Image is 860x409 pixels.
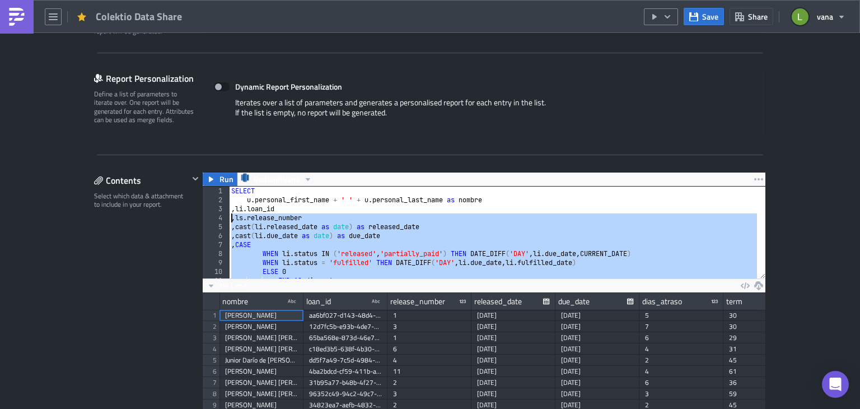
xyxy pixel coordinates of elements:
div: Contents [94,172,189,189]
div: 45 [729,355,802,366]
img: Avatar [791,7,810,26]
div: [DATE] [477,388,550,399]
div: Report Personalization [94,70,202,87]
button: Hide content [189,172,202,185]
div: nombre [222,293,248,310]
div: [DATE] [561,366,634,377]
div: [PERSON_NAME] [PERSON_NAME] [225,388,298,399]
div: [DATE] [561,355,634,366]
div: [PERSON_NAME] [PERSON_NAME] [225,332,298,343]
span: Run [219,173,233,186]
div: 4 [203,213,230,222]
div: [DATE] [561,388,634,399]
button: No Limit [203,279,251,292]
div: c18ed3b5-638f-4b30-ae05-38850dca772a [309,343,382,355]
button: Save [684,8,724,25]
div: [PERSON_NAME] [225,366,298,377]
div: 5 [203,222,230,231]
div: 31b95a77-b48b-4f27-a217-3e075323b3b4 [309,377,382,388]
div: 3 [203,204,230,213]
div: 2 [645,355,718,366]
div: 2 [393,377,466,388]
button: vana [785,4,852,29]
div: dias_atraso [642,293,682,310]
div: 6 [393,343,466,355]
div: 29 [729,332,802,343]
body: Rich Text Area. Press ALT-0 for help. [4,4,535,13]
span: Save [702,11,718,22]
div: [DATE] [561,321,634,332]
div: 3 [645,388,718,399]
span: Share [748,11,768,22]
div: 7 [203,240,230,249]
strong: Colektio [186,4,217,13]
div: Optionally, perform a condition check before generating and sending a report. Only if true, the r... [94,1,195,36]
div: 2 [203,196,230,204]
div: 6 [645,377,718,388]
div: [DATE] [477,366,550,377]
div: 65ba568e-873d-46e7-8c72-da97b588ffd6 [309,332,382,343]
span: RedshiftVana [254,173,300,186]
span: vana [817,11,833,22]
div: 59 [729,388,802,399]
div: 5 [645,310,718,321]
span: Colektio Data Share [96,10,183,23]
div: 36 [729,377,802,388]
div: 7 [645,321,718,332]
div: 3 [393,388,466,399]
div: 12d7fc5b-e93b-4de7-bfb2-41170db8dee0 [309,321,382,332]
div: 61 [729,366,802,377]
p: ✅ Se envio el archivo de recuperacin y de cartera a [4,4,535,13]
div: 9 [203,258,230,267]
div: 6 [645,332,718,343]
div: 11 [393,366,466,377]
div: 4 [645,366,718,377]
div: 10 [203,267,230,276]
div: Open Intercom Messenger [822,371,849,398]
div: 6 [203,231,230,240]
div: Select which data & attachment to include in your report. [94,192,189,209]
div: due_date [558,293,590,310]
div: 3 [393,321,466,332]
div: 8 [203,249,230,258]
div: Iterates over a list of parameters and generates a personalised report for each entry in the list... [214,97,754,126]
div: [DATE] [561,343,634,355]
div: [DATE] [477,377,550,388]
div: 31 [729,343,802,355]
div: release_number [390,293,445,310]
img: PushMetrics [8,8,26,26]
div: [PERSON_NAME] [225,310,298,321]
div: 96352c49-94c2-49c7-bf68-1e521086e6fa [309,388,382,399]
div: [DATE] [477,321,550,332]
span: No Limit [219,280,247,291]
div: dd5f7a49-7c5d-4984-8d40-0e252c8cf1d5 [309,355,382,366]
div: [DATE] [477,332,550,343]
div: 1 [203,187,230,196]
div: [DATE] [561,332,634,343]
div: [PERSON_NAME] [225,321,298,332]
div: [DATE] [561,310,634,321]
div: [DATE] [477,310,550,321]
div: 4ba2bdcd-cf59-411b-a965-1e5ad457034c [309,366,382,377]
div: loan_id [306,293,331,310]
button: RedshiftVana [237,173,316,186]
div: [PERSON_NAME] [PERSON_NAME] [225,343,298,355]
div: 4 [393,355,466,366]
div: [PERSON_NAME] [PERSON_NAME] [225,377,298,388]
div: [DATE] [561,377,634,388]
div: 1 [393,310,466,321]
div: 4 [645,343,718,355]
div: term [726,293,742,310]
div: released_date [474,293,522,310]
button: Share [730,8,773,25]
div: 30 [729,321,802,332]
div: [DATE] [477,343,550,355]
div: 30 [729,310,802,321]
div: Junior Darío de [PERSON_NAME] Del [PERSON_NAME] [PERSON_NAME] [225,355,298,366]
strong: Dynamic Report Personalization [235,81,342,92]
div: 1 [393,332,466,343]
div: Define a list of parameters to iterate over. One report will be generated for each entry. Attribu... [94,90,195,124]
div: aa6bf027-d143-48d4-afcc-46a6d3ddf4a3 [309,310,382,321]
div: 11 [203,276,230,285]
button: Run [203,173,237,186]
